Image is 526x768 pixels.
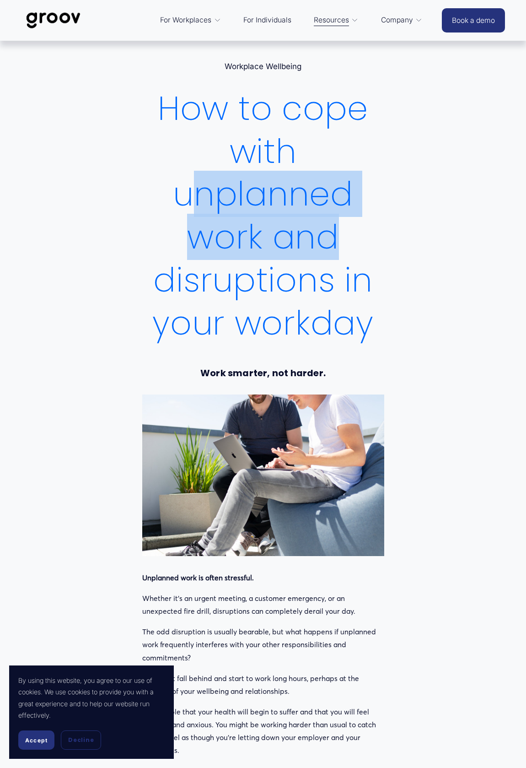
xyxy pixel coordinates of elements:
[18,675,165,722] p: By using this website, you agree to our use of cookies. We use cookies to provide you with a grea...
[160,14,211,27] span: For Workplaces
[142,573,254,582] strong: Unplanned work is often stressful.
[142,626,384,664] p: The odd disruption is usually bearable, but what happens if unplanned work frequently interferes ...
[239,9,296,31] a: For Individuals
[68,736,94,744] span: Decline
[142,87,384,345] h1: How to cope with unplanned work and disruptions in your workday
[156,9,225,31] a: folder dropdown
[21,5,86,36] img: Groov | Workplace Science Platform | Unlock Performance | Drive Results
[442,8,505,32] a: Book a demo
[376,9,427,31] a: folder dropdown
[142,672,384,698] p: You might fall behind and start to work long hours, perhaps at the expense of your wellbeing and ...
[309,9,363,31] a: folder dropdown
[61,730,101,750] button: Decline
[142,706,384,757] p: It’s possible that your health will begin to suffer and that you will feel stressed and anxious. ...
[25,737,48,744] span: Accept
[200,367,326,379] strong: Work smarter, not harder.
[142,592,384,618] p: Whether it’s an urgent meeting, a customer emergency, or an unexpected fire drill, disruptions ca...
[9,665,174,759] section: Cookie banner
[225,62,301,71] a: Workplace Wellbeing
[314,14,349,27] span: Resources
[18,730,54,750] button: Accept
[381,14,413,27] span: Company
